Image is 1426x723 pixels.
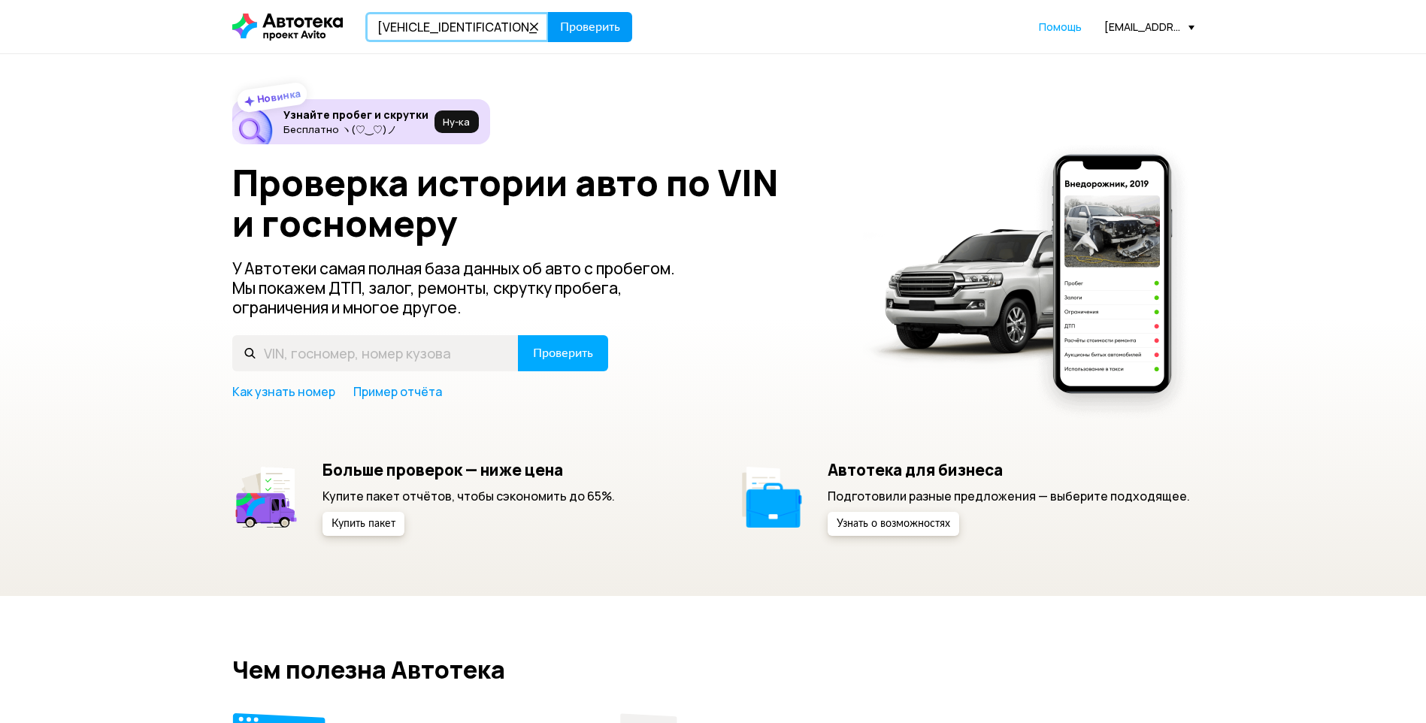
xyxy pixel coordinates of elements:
[332,519,395,529] span: Купить пакет
[256,86,301,106] strong: Новинка
[518,335,608,371] button: Проверить
[560,21,620,33] span: Проверить
[443,116,470,128] span: Ну‑ка
[232,162,843,244] h1: Проверка истории авто по VIN и госномеру
[283,123,428,135] p: Бесплатно ヽ(♡‿♡)ノ
[828,460,1190,479] h5: Автотека для бизнеса
[548,12,632,42] button: Проверить
[353,383,442,400] a: Пример отчёта
[322,488,615,504] p: Купите пакет отчётов, чтобы сэкономить до 65%.
[533,347,593,359] span: Проверить
[322,512,404,536] button: Купить пакет
[232,383,335,400] a: Как узнать номер
[837,519,950,529] span: Узнать о возможностях
[283,108,428,122] h6: Узнайте пробег и скрутки
[232,656,1194,683] h2: Чем полезна Автотека
[232,335,519,371] input: VIN, госномер, номер кузова
[828,488,1190,504] p: Подготовили разные предложения — выберите подходящее.
[232,259,700,317] p: У Автотеки самая полная база данных об авто с пробегом. Мы покажем ДТП, залог, ремонты, скрутку п...
[322,460,615,479] h5: Больше проверок — ниже цена
[1039,20,1082,35] a: Помощь
[1104,20,1194,34] div: [EMAIL_ADDRESS][DOMAIN_NAME]
[365,12,549,42] input: VIN, госномер, номер кузова
[1039,20,1082,34] span: Помощь
[828,512,959,536] button: Узнать о возможностях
